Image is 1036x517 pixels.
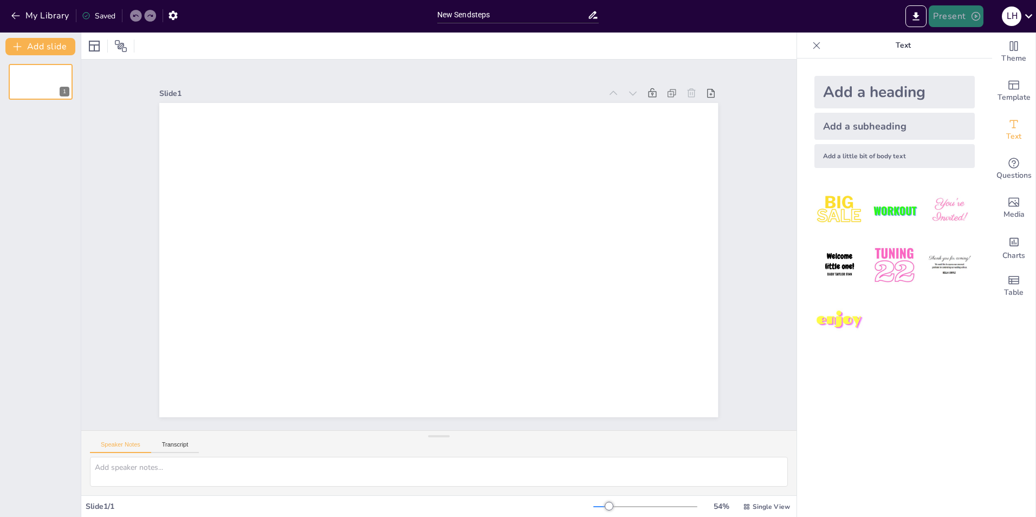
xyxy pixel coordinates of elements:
[9,64,73,100] div: 1
[1001,53,1026,64] span: Theme
[869,240,920,290] img: 5.jpeg
[60,87,69,96] div: 1
[1002,7,1021,26] div: L H
[869,185,920,236] img: 2.jpeg
[992,150,1035,189] div: Get real-time input from your audience
[437,7,588,23] input: Insert title
[998,92,1031,104] span: Template
[86,37,103,55] div: Layout
[1002,250,1025,262] span: Charts
[814,113,975,140] div: Add a subheading
[753,502,790,511] span: Single View
[159,88,601,99] div: Slide 1
[708,501,734,512] div: 54 %
[992,72,1035,111] div: Add ready made slides
[924,240,975,290] img: 6.jpeg
[1002,5,1021,27] button: L H
[5,38,75,55] button: Add slide
[825,33,981,59] p: Text
[992,267,1035,306] div: Add a table
[992,33,1035,72] div: Change the overall theme
[924,185,975,236] img: 3.jpeg
[814,76,975,108] div: Add a heading
[814,240,865,290] img: 4.jpeg
[992,228,1035,267] div: Add charts and graphs
[814,144,975,168] div: Add a little bit of body text
[151,441,199,453] button: Transcript
[114,40,127,53] span: Position
[929,5,983,27] button: Present
[814,185,865,236] img: 1.jpeg
[996,170,1032,182] span: Questions
[90,441,151,453] button: Speaker Notes
[8,7,74,24] button: My Library
[992,111,1035,150] div: Add text boxes
[1006,131,1021,143] span: Text
[86,501,593,512] div: Slide 1 / 1
[1004,287,1024,299] span: Table
[814,295,865,346] img: 7.jpeg
[905,5,927,27] button: Export to PowerPoint
[82,11,115,21] div: Saved
[992,189,1035,228] div: Add images, graphics, shapes or video
[1003,209,1025,221] span: Media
